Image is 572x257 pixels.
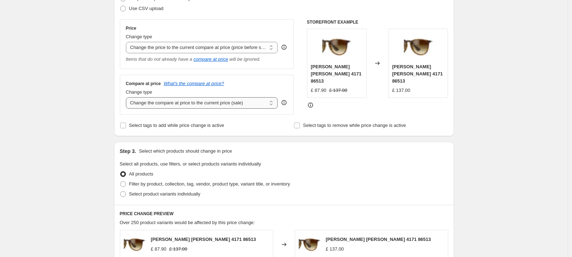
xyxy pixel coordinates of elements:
span: Change type [126,89,152,95]
span: Select all products, use filters, or select products variants individually [120,161,261,167]
span: [PERSON_NAME] [PERSON_NAME] 4171 86513 [311,64,362,84]
span: All products [129,171,153,177]
span: Filter by product, collection, tag, vendor, product type, variant title, or inventory [129,181,290,187]
span: Use CSV upload [129,6,163,11]
span: Over 250 product variants would be affected by this price change: [120,220,255,225]
div: help [280,99,288,106]
span: [PERSON_NAME] [PERSON_NAME] 4171 86513 [392,64,443,84]
span: Select tags to remove while price change is active [303,123,406,128]
button: compare at price [194,56,228,62]
span: [PERSON_NAME] [PERSON_NAME] 4171 86513 [151,237,256,242]
h3: Compare at price [126,81,161,87]
span: £ 137.00 [392,88,410,93]
span: £ 87.90 [151,246,166,252]
img: ray-ban-erika-4171-86513-hd-1_80x.jpg [299,234,320,255]
i: Items that do not already have a [126,56,192,62]
img: ray-ban-erika-4171-86513-hd-1_80x.jpg [322,33,351,61]
img: ray-ban-erika-4171-86513-hd-1_80x.jpg [124,234,145,255]
span: £ 137.00 [169,246,187,252]
h3: Price [126,25,136,31]
div: help [280,44,288,51]
span: £ 87.90 [311,88,326,93]
span: £ 137.00 [326,246,344,252]
button: What's the compare at price? [164,81,224,86]
img: ray-ban-erika-4171-86513-hd-1_80x.jpg [404,33,432,61]
h6: PRICE CHANGE PREVIEW [120,211,448,217]
span: £ 137.00 [329,88,347,93]
h2: Step 3. [120,148,136,155]
span: Change type [126,34,152,39]
span: Select product variants individually [129,191,200,197]
p: Select which products should change in price [139,148,232,155]
span: Select tags to add while price change is active [129,123,224,128]
i: will be ignored. [229,56,260,62]
span: [PERSON_NAME] [PERSON_NAME] 4171 86513 [326,237,431,242]
h6: STOREFRONT EXAMPLE [307,19,448,25]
